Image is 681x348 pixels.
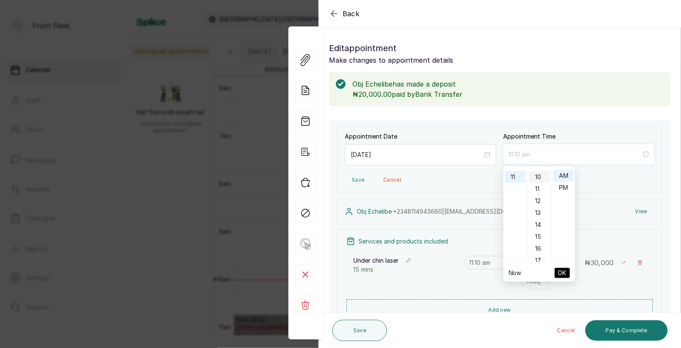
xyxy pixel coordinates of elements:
div: 14 [530,219,550,231]
span: Back [343,9,360,19]
div: AM [553,170,574,182]
div: 16 [530,243,550,255]
span: 30,000 [591,258,614,267]
div: 13 [530,207,550,219]
div: 11 [505,171,526,183]
button: Pay & Complete [585,320,668,341]
label: Appointment Time [503,132,556,141]
button: Back [329,9,360,19]
button: Save [332,320,387,341]
button: Cancel [550,320,582,341]
p: ₦20,000.00 paid by Bank Transfer [352,89,664,99]
a: Now [509,269,521,276]
input: Select time [509,150,641,159]
button: Cancel [376,172,408,188]
div: 17 [530,255,550,267]
p: Obj Echelibe has made a deposit [352,79,664,89]
p: Under chin laser [353,256,399,265]
div: 12 [530,195,550,207]
p: Obj Echelibe · [357,207,544,216]
div: 15 [530,231,550,243]
p: Make changes to appointment details [329,55,670,65]
div: 11 [530,183,550,195]
button: View [629,204,655,219]
div: PM [553,182,574,194]
span: Edit appointment [329,41,396,55]
p: 15 mins [353,265,459,274]
label: Appointment Date [345,132,397,141]
input: Select time [469,258,504,267]
p: Services and products included [358,237,448,246]
button: OK [555,268,570,278]
input: Select date [351,150,483,159]
button: Add new [346,299,653,321]
div: 10 [530,171,550,183]
span: +234 8114943660 | [EMAIL_ADDRESS][DOMAIN_NAME] [393,208,544,215]
p: ₦ [585,258,614,268]
span: OK [558,265,567,281]
button: Save [345,172,371,188]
